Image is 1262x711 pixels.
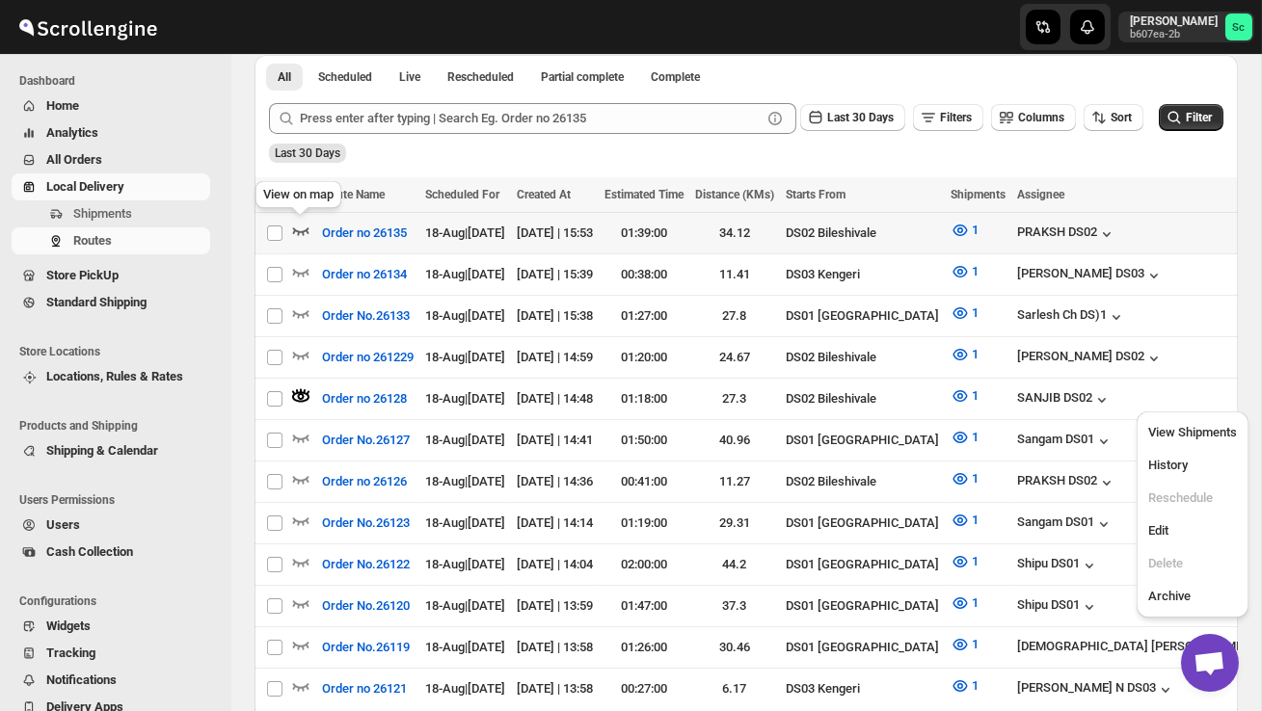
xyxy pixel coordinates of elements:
[695,348,774,367] div: 24.67
[19,344,218,359] span: Store Locations
[695,188,774,201] span: Distance (KMs)
[786,306,939,326] div: DS01 [GEOGRAPHIC_DATA]
[425,433,505,447] span: 18-Aug | [DATE]
[19,73,218,89] span: Dashboard
[1017,432,1114,451] button: Sangam DS01
[1148,458,1188,472] span: History
[322,431,410,450] span: Order No.26127
[786,389,939,408] div: DS02 Bileshivale
[19,418,218,434] span: Products and Shipping
[310,218,418,249] button: Order no 26135
[939,381,990,411] button: 1
[604,513,684,533] div: 01:19:00
[1017,390,1112,409] button: SANJIB DS02
[517,431,593,450] div: [DATE] | 14:41
[425,267,505,281] span: 18-Aug | [DATE]
[1017,597,1099,617] div: Shipu DS01
[15,3,160,51] img: ScrollEngine
[604,348,684,367] div: 01:20:00
[939,505,990,536] button: 1
[972,430,979,444] span: 1
[425,188,499,201] span: Scheduled For
[517,389,593,408] div: [DATE] | 14:48
[425,598,505,613] span: 18-Aug | [DATE]
[425,225,505,240] span: 18-Aug | [DATE]
[972,513,979,527] span: 1
[604,224,684,243] div: 01:39:00
[939,546,990,577] button: 1
[1017,307,1126,327] div: Sarlesh Ch DS)1
[517,596,593,616] div: [DATE] | 13:59
[322,472,407,491] span: Order no 26126
[695,265,774,284] div: 11.41
[1130,29,1218,40] p: b607ea-2b
[517,638,593,657] div: [DATE] | 13:58
[695,638,774,657] div: 30.46
[1111,111,1132,124] span: Sort
[604,188,684,201] span: Estimated Time
[1148,556,1183,570] span: Delete
[322,306,410,326] span: Order No.26133
[1225,13,1252,40] span: Sanjay chetri
[12,667,210,694] button: Notifications
[786,188,846,201] span: Starts From
[786,596,939,616] div: DS01 [GEOGRAPHIC_DATA]
[972,637,979,651] span: 1
[972,264,979,278] span: 1
[1084,104,1143,131] button: Sort
[1017,266,1164,285] div: [PERSON_NAME] DS03
[1159,104,1223,131] button: Filter
[322,224,407,243] span: Order no 26135
[786,472,939,491] div: DS02 Bileshivale
[1017,556,1099,575] button: Shipu DS01
[1148,523,1168,538] span: Edit
[1148,589,1191,603] span: Archive
[310,259,418,290] button: Order no 26134
[1017,473,1116,492] button: PRAKSH DS02
[972,347,979,361] span: 1
[266,64,303,91] button: All routes
[695,224,774,243] div: 34.12
[46,369,183,383] span: Locations, Rules & Rates
[786,555,939,574] div: DS01 [GEOGRAPHIC_DATA]
[786,638,939,657] div: DS01 [GEOGRAPHIC_DATA]
[278,69,291,85] span: All
[310,508,421,539] button: Order No.26123
[939,463,990,494] button: 1
[695,555,774,574] div: 44.2
[800,104,905,131] button: Last 30 Days
[517,513,593,533] div: [DATE] | 14:14
[425,681,505,696] span: 18-Aug | [DATE]
[275,146,340,160] span: Last 30 Days
[604,596,684,616] div: 01:47:00
[939,339,990,370] button: 1
[310,549,421,580] button: Order No.26122
[12,92,210,119] button: Home
[517,306,593,326] div: [DATE] | 15:38
[517,555,593,574] div: [DATE] | 14:04
[318,69,372,85] span: Scheduled
[972,471,979,486] span: 1
[939,298,990,329] button: 1
[517,265,593,284] div: [DATE] | 15:39
[12,512,210,539] button: Users
[1017,680,1175,699] button: [PERSON_NAME] N DS03
[322,679,407,698] span: Order no 26121
[1017,188,1064,201] span: Assignee
[604,555,684,574] div: 02:00:00
[695,596,774,616] div: 37.3
[1148,490,1213,505] span: Reschedule
[322,389,407,408] span: Order no 26128
[1233,21,1246,34] text: Sc
[951,188,1006,201] span: Shipments
[310,301,421,331] button: Order No.26133
[322,348,414,367] span: Order no 261229
[46,98,79,113] span: Home
[1017,514,1114,534] button: Sangam DS01
[786,431,939,450] div: DS01 [GEOGRAPHIC_DATA]
[399,69,420,85] span: Live
[972,388,979,403] span: 1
